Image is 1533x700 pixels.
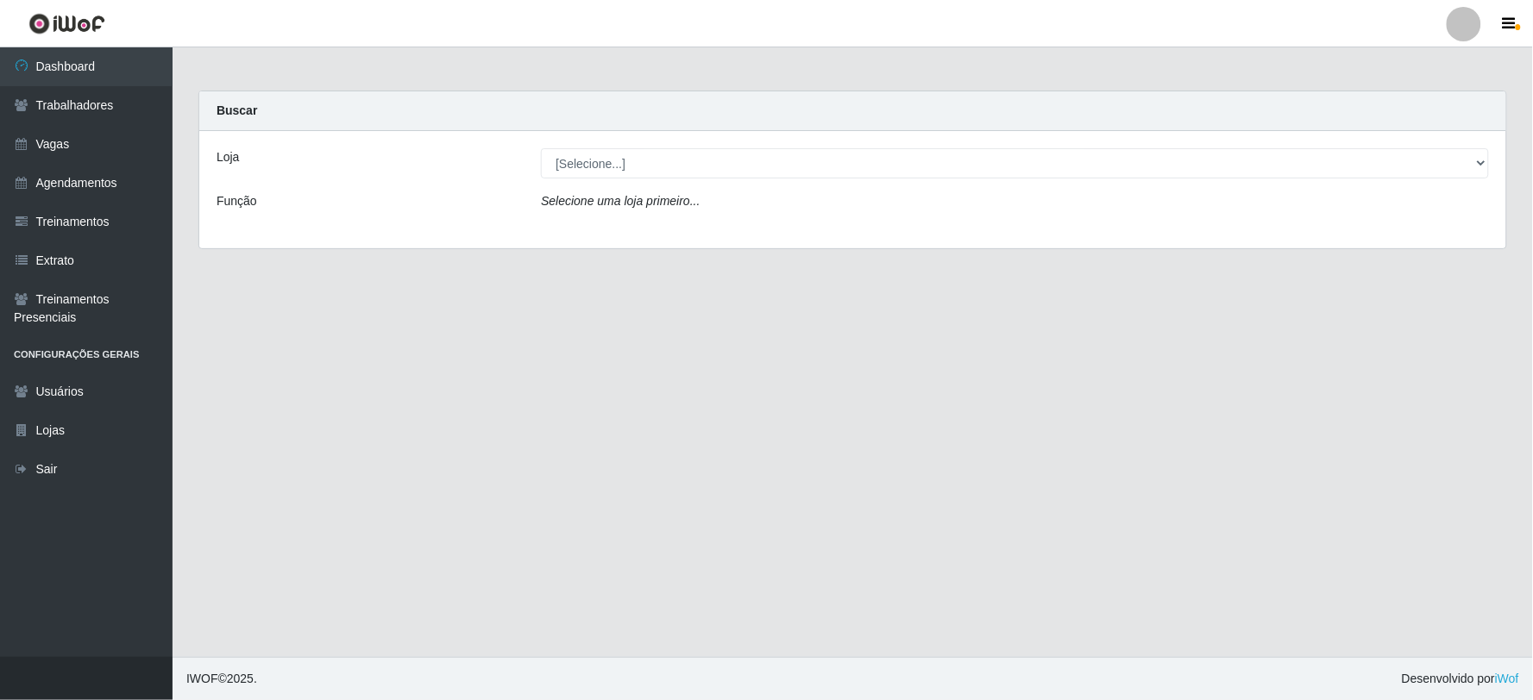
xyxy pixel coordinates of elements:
[217,148,239,166] label: Loja
[1402,670,1519,688] span: Desenvolvido por
[217,103,257,117] strong: Buscar
[186,670,257,688] span: © 2025 .
[541,194,700,208] i: Selecione uma loja primeiro...
[28,13,105,34] img: CoreUI Logo
[186,672,218,685] span: IWOF
[217,192,257,210] label: Função
[1495,672,1519,685] a: iWof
